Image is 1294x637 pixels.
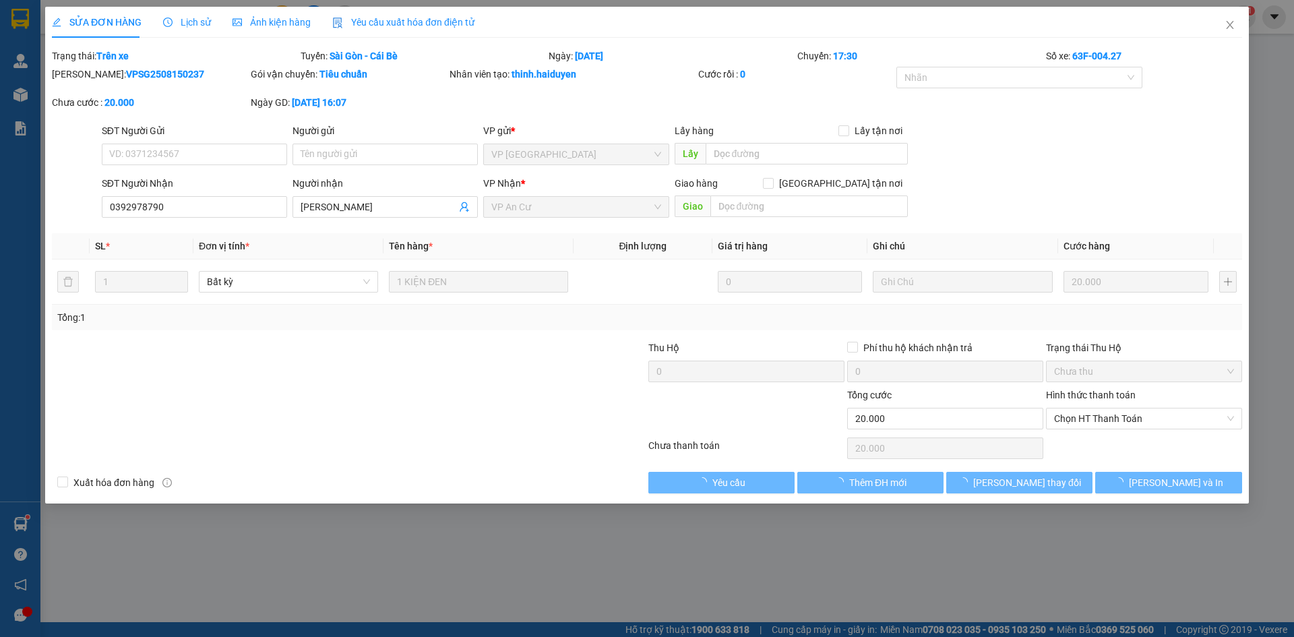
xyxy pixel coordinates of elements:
input: Dọc đường [706,143,908,164]
span: loading [698,477,712,487]
span: Xuất hóa đơn hàng [68,475,160,490]
div: Ngày: [548,49,797,63]
span: loading [958,477,973,487]
div: Tuyến: [299,49,548,63]
span: Thêm ĐH mới [849,475,906,490]
div: Người nhận [292,176,478,191]
div: VP gửi [484,123,669,138]
span: Cước hàng [1064,241,1110,251]
div: 0798389994 [115,60,252,79]
b: [DATE] [576,51,604,61]
div: Ngày GD: [251,95,447,110]
button: plus [1219,271,1237,293]
span: Yêu cầu [712,475,745,490]
button: [PERSON_NAME] và In [1096,472,1242,493]
input: Ghi Chú [873,271,1053,293]
b: Sài Gòn - Cái Bè [330,51,398,61]
span: Lịch sử [163,17,211,28]
span: Thu Hộ [648,342,679,353]
span: user-add [460,202,470,212]
span: Rồi : [10,88,32,102]
button: Close [1211,7,1249,44]
span: VP Nhận [484,178,522,189]
div: Trạng thái: [51,49,299,63]
th: Ghi chú [868,233,1058,260]
div: Cước rồi : [698,67,894,82]
span: Gửi: [11,13,32,27]
div: VP [GEOGRAPHIC_DATA] [115,11,252,44]
span: Yêu cầu xuất hóa đơn điện tử [332,17,474,28]
span: Chưa thu [1054,361,1234,382]
span: SL [95,241,106,251]
b: Tiêu chuẩn [319,69,367,80]
div: Tổng: 1 [57,310,499,325]
div: SĐT Người Gửi [102,123,287,138]
div: Số xe: [1045,49,1243,63]
span: Lấy hàng [675,125,714,136]
span: Định lượng [619,241,667,251]
div: 0976770917 [11,44,106,63]
span: Nhận: [115,13,148,27]
div: Nhân viên tạo: [450,67,696,82]
span: SỬA ĐƠN HÀNG [52,17,142,28]
span: clock-circle [163,18,173,27]
span: [GEOGRAPHIC_DATA] tận nơi [774,176,908,191]
img: icon [332,18,343,28]
div: 30.000 [10,87,108,103]
b: 0 [740,69,745,80]
div: Người gửi [292,123,478,138]
span: loading [1114,477,1129,487]
b: 17:30 [833,51,857,61]
div: Gói vận chuyển: [251,67,447,82]
span: Đơn vị tính [199,241,249,251]
span: loading [834,477,849,487]
span: Ảnh kiện hàng [233,17,311,28]
span: edit [52,18,61,27]
span: VP Sài Gòn [492,144,661,164]
div: Trạng thái Thu Hộ [1046,340,1242,355]
b: Trên xe [96,51,129,61]
input: 0 [1064,271,1208,293]
span: Chọn HT Thanh Toán [1054,408,1234,429]
span: Giá trị hàng [718,241,768,251]
span: Lấy [675,143,706,164]
button: Thêm ĐH mới [797,472,944,493]
div: [PERSON_NAME]: [52,67,248,82]
b: 20.000 [104,97,134,108]
span: info-circle [162,478,172,487]
b: thinh.haiduyen [512,69,576,80]
span: Bất kỳ [207,272,370,292]
input: 0 [718,271,863,293]
div: Chưa cước : [52,95,248,110]
span: Tổng cước [847,390,892,400]
span: Giao [675,195,710,217]
b: VPSG2508150237 [126,69,204,80]
div: Chưa thanh toán [647,438,846,462]
button: delete [57,271,79,293]
div: SĐT Người Nhận [102,176,287,191]
button: Yêu cầu [648,472,795,493]
div: Chuyến: [796,49,1045,63]
span: [PERSON_NAME] thay đổi [973,475,1081,490]
b: [DATE] 16:07 [292,97,346,108]
input: VD: Bàn, Ghế [389,271,568,293]
button: [PERSON_NAME] thay đổi [946,472,1092,493]
span: VP An Cư [492,197,661,217]
div: LAI [11,28,106,44]
span: Giao hàng [675,178,718,189]
span: Lấy tận nơi [849,123,908,138]
input: Dọc đường [710,195,908,217]
span: Tên hàng [389,241,433,251]
span: Phí thu hộ khách nhận trả [858,340,978,355]
div: VP An Cư [11,11,106,28]
label: Hình thức thanh toán [1046,390,1136,400]
span: [PERSON_NAME] và In [1129,475,1223,490]
span: close [1225,20,1235,30]
div: KHẢI HOÀN [115,44,252,60]
b: 63F-004.27 [1072,51,1121,61]
span: picture [233,18,242,27]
